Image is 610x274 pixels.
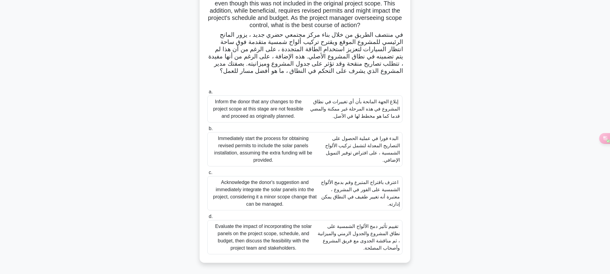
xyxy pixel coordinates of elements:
div: Acknowledge the donor's suggestion and immediately integrate the solar panels into the project, c... [207,176,403,210]
div: Immediately start the process for obtaining revised permits to include the solar panels installat... [207,132,403,167]
font: تقييم تأثير دمج الألواح الشمسية على نطاق المشروع والجدول الزمني والميزانية ، ثم مناقشة الجدوى مع ... [318,224,400,251]
font: اعترف باقتراح المتبرع وقم بدمج الألواح الشمسية على الفور في المشروع ، معتبرة أنه تغيير طفيف في ال... [321,180,400,207]
div: Evaluate the impact of incorporating the solar panels on the project scope, schedule, and budget,... [207,220,403,254]
font: البدء فورا في عملية الحصول على التصاريح المعدلة لتشمل تركيب الألواح الشمسية ، على افتراض توفير ال... [325,136,400,163]
span: a. [209,89,213,94]
span: c. [209,170,212,175]
font: في منتصف الطريق من خلال بناء مركز مجتمعي حضري جديد ، يزور المانح الرئيسي للمشروع الموقع ويقترح تر... [208,31,403,74]
span: b. [209,126,213,131]
span: d. [209,214,213,219]
div: Inform the donor that any changes to the project scope at this stage are not feasible and proceed... [207,95,403,123]
font: إبلاغ الجهة المانحة بأن أي تغييرات في نطاق المشروع في هذه المرحلة غير ممكنة والمضي قدما كما هو مخ... [310,99,400,119]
